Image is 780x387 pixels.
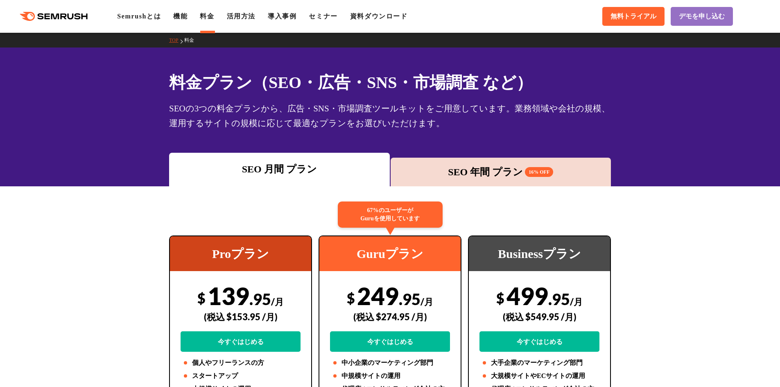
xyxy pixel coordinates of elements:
span: $ [197,290,206,306]
div: 249 [330,281,450,352]
a: 料金 [184,37,200,43]
li: 大手企業のマーケティング部門 [479,358,599,368]
a: 導入事例 [268,13,296,20]
div: SEOの3つの料金プランから、広告・SNS・市場調査ツールキットをご用意しています。業務領域や会社の規模、運用するサイトの規模に応じて最適なプランをお選びいただけます。 [169,101,611,131]
li: 中小企業のマーケティング部門 [330,358,450,368]
a: Semrushとは [117,13,161,20]
span: .95 [548,290,570,308]
a: 資料ダウンロード [350,13,408,20]
a: TOP [169,37,184,43]
div: Proプラン [170,236,311,271]
a: デモを申し込む [671,7,733,26]
div: (税込 $274.95 /月) [330,302,450,331]
a: 今すぐはじめる [330,331,450,352]
span: $ [496,290,504,306]
span: /月 [271,296,284,307]
span: 16% OFF [525,167,553,177]
li: 大規模サイトやECサイトの運用 [479,371,599,381]
span: デモを申し込む [679,12,725,21]
span: /月 [421,296,433,307]
a: 無料トライアル [602,7,665,26]
div: 139 [181,281,301,352]
a: 今すぐはじめる [181,331,301,352]
span: $ [347,290,355,306]
div: SEO 年間 プラン [395,165,607,179]
span: /月 [570,296,583,307]
div: 67%のユーザーが Guruを使用しています [338,201,443,228]
div: Businessプラン [469,236,610,271]
span: .95 [399,290,421,308]
li: スタートアップ [181,371,301,381]
div: (税込 $549.95 /月) [479,302,599,331]
span: 無料トライアル [610,12,656,21]
div: Guruプラン [319,236,461,271]
div: SEO 月間 プラン [173,162,386,177]
span: .95 [249,290,271,308]
h1: 料金プラン（SEO・広告・SNS・市場調査 など） [169,70,611,95]
a: 料金 [200,13,214,20]
a: 今すぐはじめる [479,331,599,352]
div: (税込 $153.95 /月) [181,302,301,331]
a: セミナー [309,13,337,20]
a: 機能 [173,13,188,20]
div: 499 [479,281,599,352]
li: 個人やフリーランスの方 [181,358,301,368]
a: 活用方法 [227,13,255,20]
li: 中規模サイトの運用 [330,371,450,381]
